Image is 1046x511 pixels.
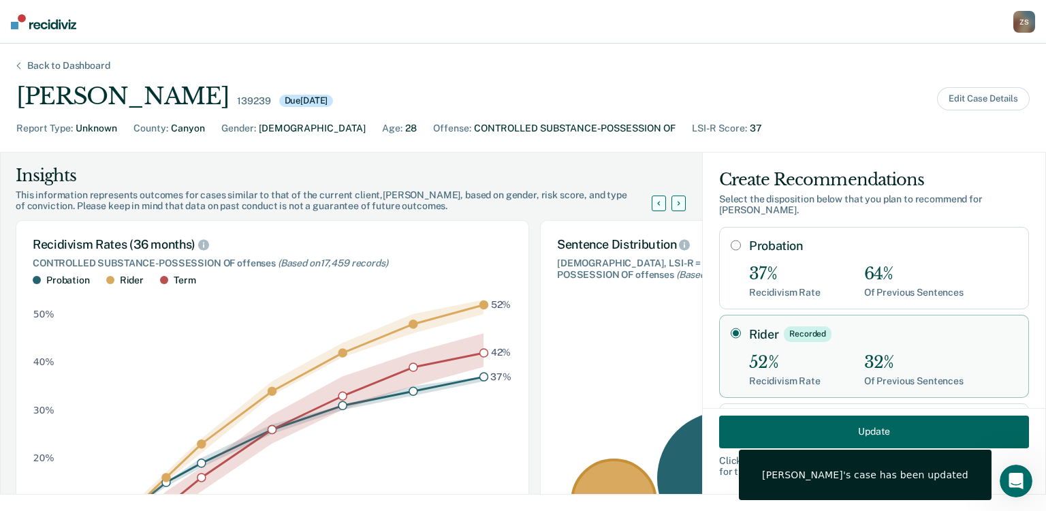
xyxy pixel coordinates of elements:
[405,121,417,136] div: 28
[864,375,964,387] div: Of Previous Sentences
[120,275,144,286] div: Rider
[16,189,668,213] div: This information represents outcomes for cases similar to that of the current client, [PERSON_NAM...
[279,95,334,107] div: Due [DATE]
[16,121,73,136] div: Report Type :
[749,287,821,298] div: Recidivism Rate
[76,121,117,136] div: Unknown
[433,121,471,136] div: Offense :
[719,454,1029,478] div: Clicking " Update " will generate a downloadable report for the judge.
[749,353,821,373] div: 52%
[491,299,511,310] text: 52%
[237,95,270,107] div: 139239
[937,87,1030,110] button: Edit Case Details
[16,82,229,110] div: [PERSON_NAME]
[33,309,54,320] text: 50%
[719,193,1029,217] div: Select the disposition below that you plan to recommend for [PERSON_NAME] .
[221,121,256,136] div: Gender :
[749,375,821,387] div: Recidivism Rate
[1013,11,1035,33] button: ZS
[474,121,676,136] div: CONTROLLED SUBSTANCE-POSSESSION OF
[1013,11,1035,33] div: Z S
[864,287,964,298] div: Of Previous Sentences
[719,415,1029,448] button: Update
[382,121,402,136] div: Age :
[33,237,512,252] div: Recidivism Rates (36 months)
[259,121,366,136] div: [DEMOGRAPHIC_DATA]
[749,238,1017,253] label: Probation
[762,469,968,481] span: [PERSON_NAME] 's case has been updated
[864,353,964,373] div: 32%
[557,258,851,281] div: [DEMOGRAPHIC_DATA], LSI-R = 31+, CONTROLLED SUBSTANCE-POSSESSION OF offenses
[133,121,168,136] div: County :
[864,264,964,284] div: 64%
[16,165,668,187] div: Insights
[784,326,831,341] div: Recorded
[676,269,784,280] span: (Based on 3,004 records )
[557,237,851,252] div: Sentence Distribution
[1000,465,1032,497] iframe: Intercom live chat
[33,452,54,463] text: 20%
[490,299,511,382] g: text
[33,356,54,367] text: 40%
[171,121,205,136] div: Canyon
[11,14,76,29] img: Recidiviz
[174,275,195,286] div: Term
[692,121,747,136] div: LSI-R Score :
[33,404,54,415] text: 30%
[11,60,127,72] div: Back to Dashboard
[46,275,90,286] div: Probation
[749,326,1017,341] label: Rider
[490,371,511,382] text: 37%
[491,347,511,358] text: 42%
[750,121,762,136] div: 37
[749,264,821,284] div: 37%
[278,258,388,268] span: (Based on 17,459 records )
[33,258,512,269] div: CONTROLLED SUBSTANCE-POSSESSION OF offenses
[719,169,1029,191] div: Create Recommendations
